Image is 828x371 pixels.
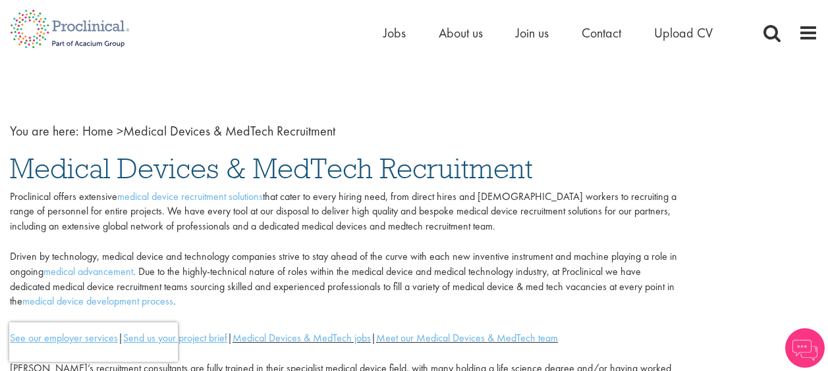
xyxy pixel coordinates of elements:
a: Join us [516,24,549,41]
a: Contact [582,24,621,41]
a: medical device development process [22,294,173,308]
a: Jobs [383,24,406,41]
iframe: reCAPTCHA [9,322,178,362]
img: Chatbot [785,328,825,368]
span: Medical Devices & MedTech Recruitment [82,122,335,139]
a: About us [439,24,483,41]
a: medical advancement [43,264,133,278]
a: Medical Devices & MedTech jobs [233,331,371,345]
div: | | | [10,331,680,346]
a: medical device recruitment solutions [117,189,263,203]
a: Upload CV [654,24,713,41]
span: Medical Devices & MedTech Recruitment [10,151,533,186]
a: breadcrumb link to Home [82,122,113,139]
span: > [117,122,123,139]
span: You are here: [10,122,79,139]
a: Meet our Medical Devices & MedTech team [376,331,558,345]
p: Proclinical offers extensive that cater to every hiring need, from direct hires and [DEMOGRAPHIC_... [10,189,680,310]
